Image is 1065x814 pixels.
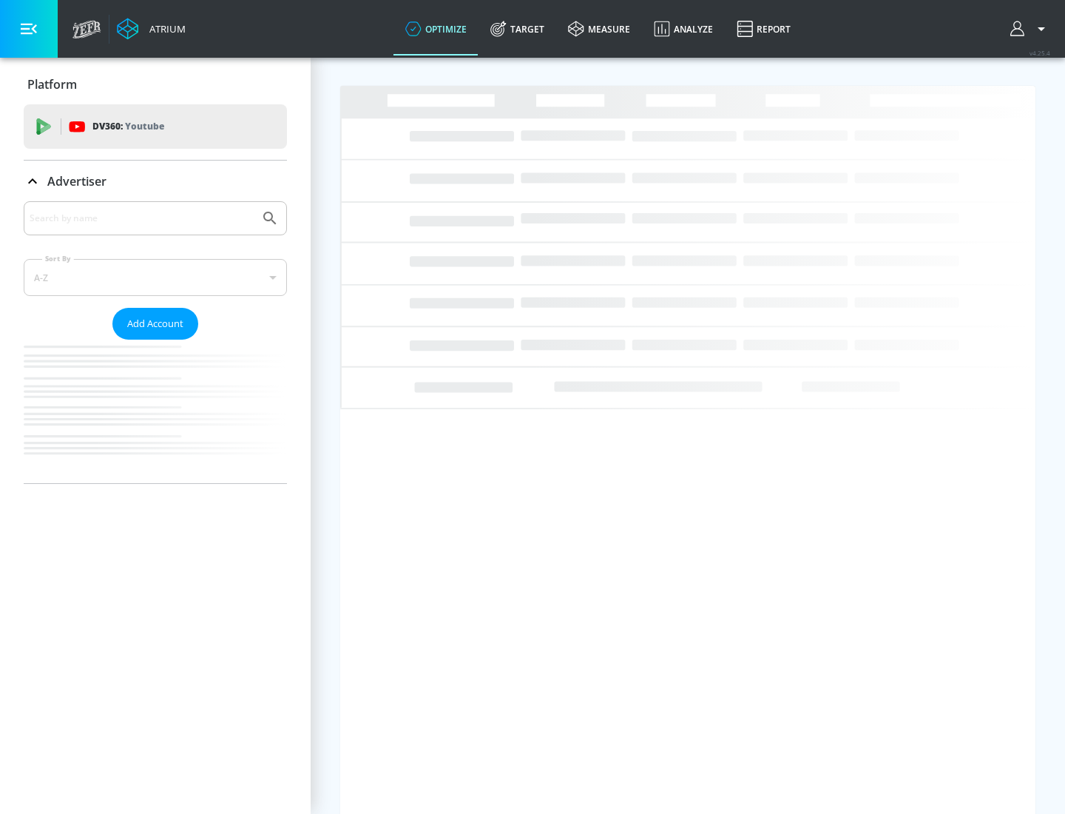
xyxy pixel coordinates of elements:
[47,173,106,189] p: Advertiser
[24,340,287,483] nav: list of Advertiser
[24,259,287,296] div: A-Z
[30,209,254,228] input: Search by name
[27,76,77,92] p: Platform
[24,161,287,202] div: Advertiser
[24,104,287,149] div: DV360: Youtube
[642,2,725,55] a: Analyze
[24,201,287,483] div: Advertiser
[112,308,198,340] button: Add Account
[125,118,164,134] p: Youtube
[42,254,74,263] label: Sort By
[393,2,479,55] a: optimize
[117,18,186,40] a: Atrium
[725,2,802,55] a: Report
[143,22,186,36] div: Atrium
[1029,49,1050,57] span: v 4.25.4
[92,118,164,135] p: DV360:
[479,2,556,55] a: Target
[127,315,183,332] span: Add Account
[24,64,287,105] div: Platform
[556,2,642,55] a: measure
